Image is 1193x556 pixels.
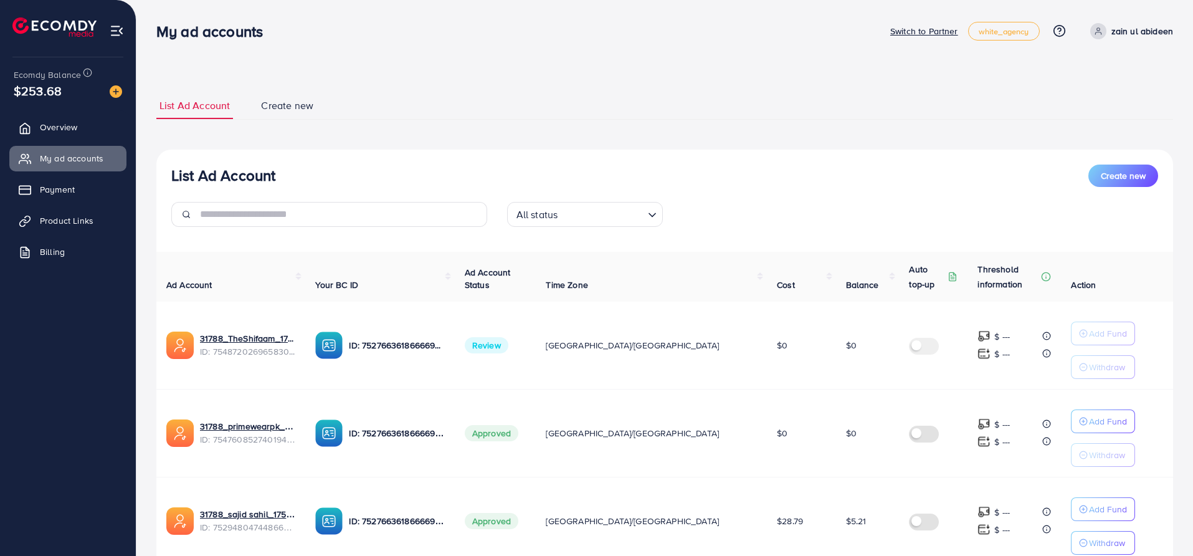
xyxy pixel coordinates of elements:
[977,262,1039,292] p: Threshold information
[1071,531,1135,555] button: Withdraw
[465,513,518,529] span: Approved
[40,121,77,133] span: Overview
[777,427,787,439] span: $0
[546,339,719,352] span: [GEOGRAPHIC_DATA]/[GEOGRAPHIC_DATA]
[200,420,295,433] a: 31788_primewearpk_1757314571607
[1089,535,1125,550] p: Withdraw
[977,418,991,431] img: top-up amount
[1140,500,1184,547] iframe: Chat
[546,427,719,439] span: [GEOGRAPHIC_DATA]/[GEOGRAPHIC_DATA]
[561,203,642,224] input: Search for option
[156,22,273,41] h3: My ad accounts
[1071,355,1135,379] button: Withdraw
[1085,23,1173,39] a: zain ul abideen
[994,434,1010,449] p: $ ---
[1101,170,1146,182] span: Create new
[1071,322,1135,345] button: Add Fund
[315,279,358,291] span: Your BC ID
[977,330,991,343] img: top-up amount
[1089,360,1125,375] p: Withdraw
[977,435,991,448] img: top-up amount
[166,332,194,359] img: ic-ads-acc.e4c84228.svg
[979,27,1029,36] span: white_agency
[166,419,194,447] img: ic-ads-acc.e4c84228.svg
[465,425,518,441] span: Approved
[1089,414,1127,429] p: Add Fund
[315,332,343,359] img: ic-ba-acc.ded83a64.svg
[977,347,991,360] img: top-up amount
[9,208,126,233] a: Product Links
[514,206,561,224] span: All status
[110,85,122,98] img: image
[315,507,343,535] img: ic-ba-acc.ded83a64.svg
[994,505,1010,520] p: $ ---
[200,332,295,345] a: 31788_TheShifaam_1757573608688
[846,279,879,291] span: Balance
[349,426,444,441] p: ID: 7527663618666692616
[994,417,1010,432] p: $ ---
[1071,279,1096,291] span: Action
[14,82,62,100] span: $253.68
[200,508,295,520] a: 31788_sajid sahil_1753093799720
[9,146,126,171] a: My ad accounts
[12,17,97,37] img: logo
[200,508,295,534] div: <span class='underline'>31788_sajid sahil_1753093799720</span></br>7529480474486603792
[994,329,1010,344] p: $ ---
[200,332,295,358] div: <span class='underline'>31788_TheShifaam_1757573608688</span></br>7548720269658308626
[166,279,212,291] span: Ad Account
[1089,448,1125,463] p: Withdraw
[200,521,295,534] span: ID: 7529480474486603792
[465,266,511,291] span: Ad Account Status
[261,98,313,113] span: Create new
[1071,443,1135,467] button: Withdraw
[777,515,803,527] span: $28.79
[200,433,295,446] span: ID: 7547608527401943057
[507,202,663,227] div: Search for option
[890,24,958,39] p: Switch to Partner
[166,507,194,535] img: ic-ads-acc.e4c84228.svg
[159,98,230,113] span: List Ad Account
[200,345,295,358] span: ID: 7548720269658308626
[1071,497,1135,521] button: Add Fund
[994,522,1010,537] p: $ ---
[349,338,444,353] p: ID: 7527663618666692616
[546,515,719,527] span: [GEOGRAPHIC_DATA]/[GEOGRAPHIC_DATA]
[171,166,275,185] h3: List Ad Account
[977,523,991,536] img: top-up amount
[315,419,343,447] img: ic-ba-acc.ded83a64.svg
[349,514,444,529] p: ID: 7527663618666692616
[1089,326,1127,341] p: Add Fund
[777,339,787,352] span: $0
[110,24,124,38] img: menu
[200,420,295,446] div: <span class='underline'>31788_primewearpk_1757314571607</span></br>7547608527401943057
[846,515,867,527] span: $5.21
[968,22,1040,41] a: white_agency
[546,279,587,291] span: Time Zone
[1071,410,1135,433] button: Add Fund
[909,262,945,292] p: Auto top-up
[9,239,126,264] a: Billing
[846,427,857,439] span: $0
[465,337,508,353] span: Review
[40,152,103,165] span: My ad accounts
[9,177,126,202] a: Payment
[1111,24,1173,39] p: zain ul abideen
[977,506,991,519] img: top-up amount
[1089,502,1127,517] p: Add Fund
[40,214,93,227] span: Product Links
[846,339,857,352] span: $0
[994,347,1010,362] p: $ ---
[777,279,795,291] span: Cost
[40,183,75,196] span: Payment
[9,115,126,140] a: Overview
[14,69,81,81] span: Ecomdy Balance
[40,246,65,258] span: Billing
[1088,165,1158,187] button: Create new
